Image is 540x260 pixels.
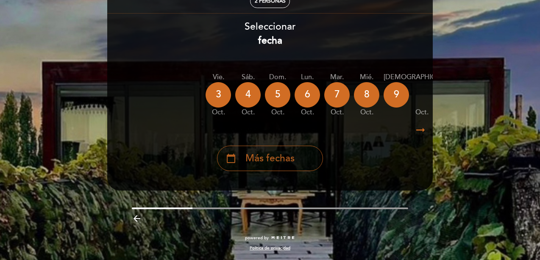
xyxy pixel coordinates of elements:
div: mié. [354,72,379,82]
div: oct. [354,108,379,117]
div: oct. [235,108,261,117]
div: mar. [324,72,350,82]
div: oct. [206,108,231,117]
div: 7 [324,82,350,108]
span: powered by [245,235,269,241]
div: dom. [265,72,290,82]
b: fecha [258,35,282,47]
a: powered by [245,235,295,241]
div: Seleccionar [107,20,433,48]
a: Política de privacidad [250,245,290,251]
div: [DEMOGRAPHIC_DATA]. [384,72,460,82]
i: arrow_backward [132,213,142,224]
div: oct. [265,108,290,117]
div: 9 [384,82,409,108]
img: MEITRE [271,236,295,240]
div: vie. [206,72,231,82]
div: 4 [235,82,261,108]
div: 3 [206,82,231,108]
div: 6 [295,82,320,108]
div: sáb. [235,72,261,82]
i: calendar_today [226,151,236,166]
div: 5 [265,82,290,108]
i: arrow_right_alt [414,121,427,139]
div: oct. [295,108,320,117]
div: lun. [295,72,320,82]
div: oct. [384,108,460,117]
div: 8 [354,82,379,108]
div: oct. [324,108,350,117]
span: Más fechas [245,152,295,166]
